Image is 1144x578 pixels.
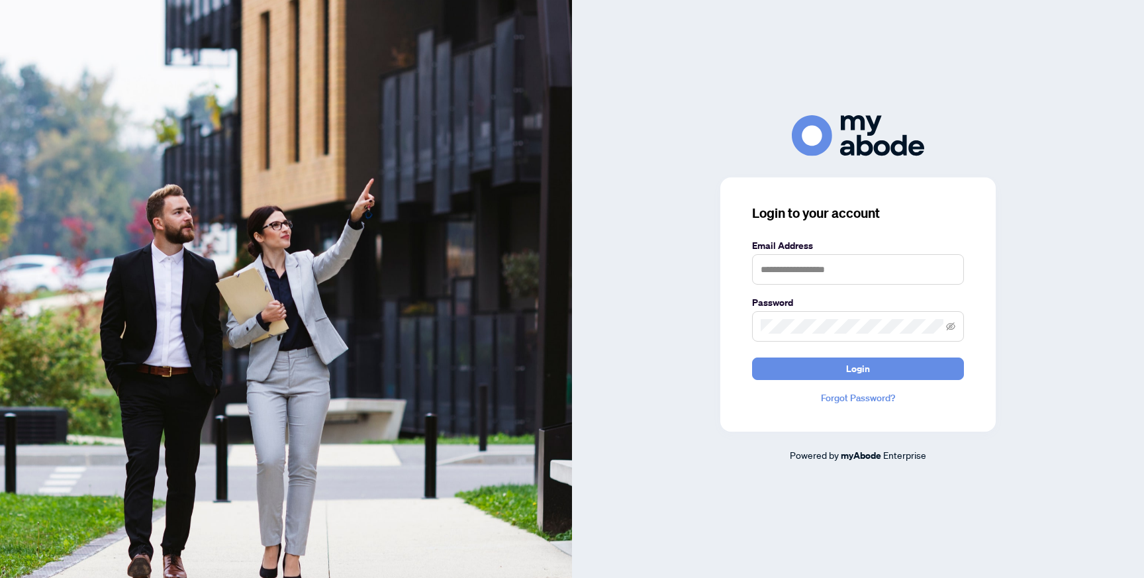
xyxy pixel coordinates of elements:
a: myAbode [841,448,881,463]
label: Email Address [752,238,964,253]
a: Forgot Password? [752,391,964,405]
span: Powered by [790,449,839,461]
img: ma-logo [792,115,924,156]
h3: Login to your account [752,204,964,222]
span: Enterprise [883,449,926,461]
label: Password [752,295,964,310]
button: Login [752,358,964,380]
span: eye-invisible [946,322,955,331]
span: Login [846,358,870,379]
